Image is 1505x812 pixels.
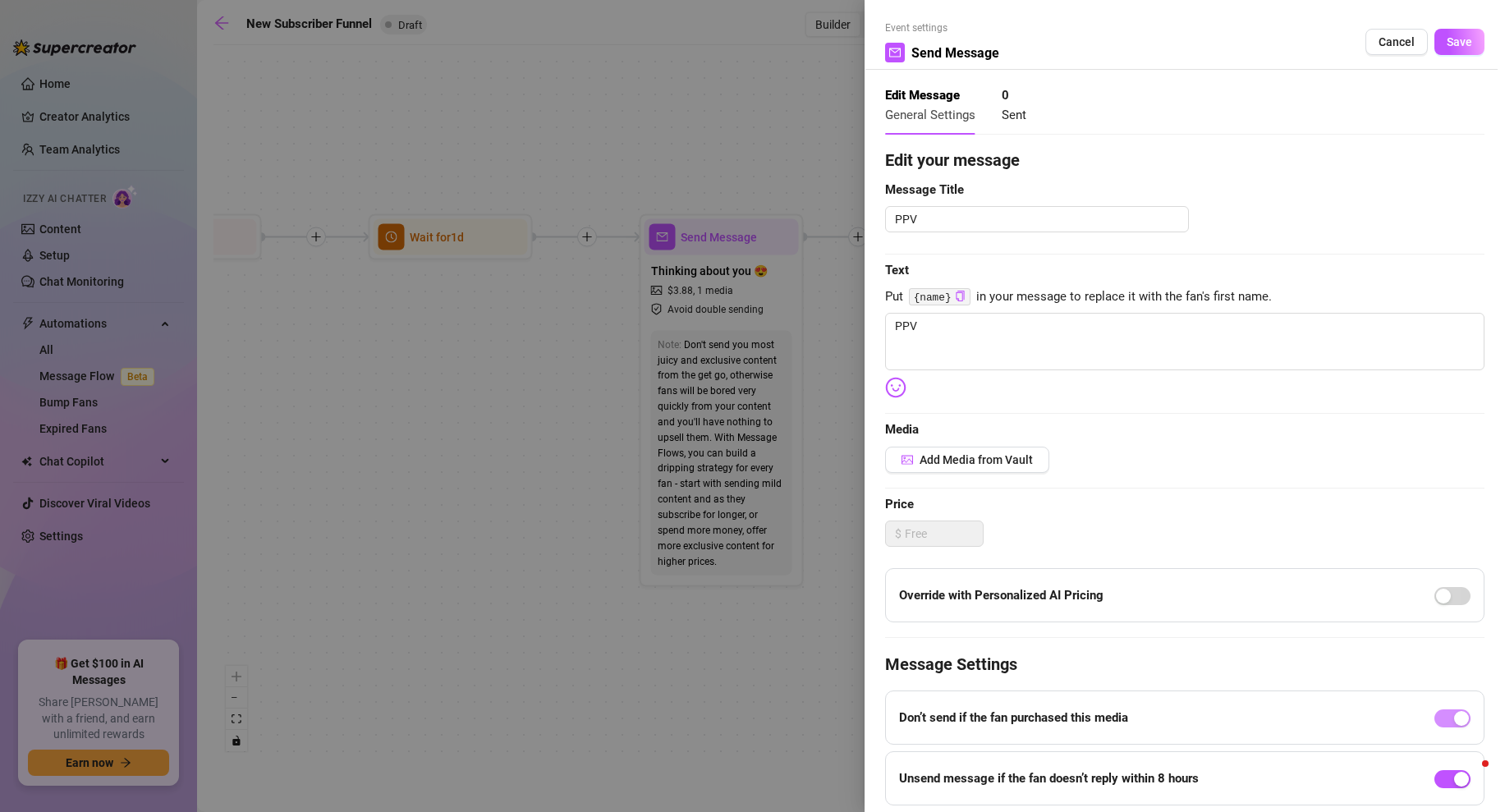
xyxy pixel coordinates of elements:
span: Send Message [911,43,999,63]
span: mail [889,47,901,58]
input: Free [905,521,983,546]
span: Event settings [885,21,999,36]
textarea: PPV [885,313,1484,370]
span: Sent [1002,108,1026,122]
textarea: PPV [885,206,1189,232]
span: General Settings [885,108,975,122]
strong: Media [885,422,919,437]
span: Cancel [1379,35,1415,48]
span: copy [955,291,966,301]
code: {name} [909,288,970,305]
h4: Message Settings [885,653,1484,676]
button: Save [1434,29,1484,55]
button: Click to Copy [955,291,966,303]
button: Cancel [1365,29,1428,55]
span: Put in your message to replace it with the fan's first name. [885,287,1484,307]
strong: 0 [1002,88,1009,103]
iframe: Intercom live chat [1449,756,1489,796]
strong: Edit Message [885,88,960,103]
strong: Message Title [885,182,964,197]
strong: Don’t send if the fan purchased this media [899,710,1128,725]
strong: Price [885,497,914,512]
strong: Edit your message [885,150,1020,170]
strong: Text [885,263,909,278]
span: Add Media from Vault [920,453,1033,466]
strong: Unsend message if the fan doesn’t reply within 8 hours [899,771,1199,786]
button: Add Media from Vault [885,447,1049,473]
strong: Override with Personalized AI Pricing [899,588,1104,603]
img: svg%3e [885,377,906,398]
span: picture [902,454,913,466]
span: Save [1447,35,1472,48]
